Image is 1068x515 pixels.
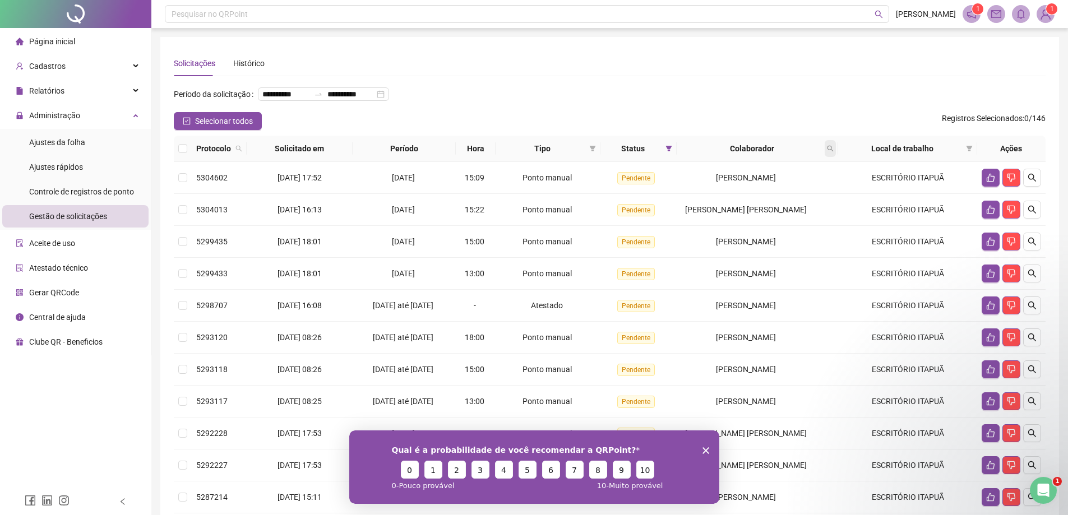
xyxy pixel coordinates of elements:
[531,301,563,310] span: Atestado
[1007,461,1016,470] span: dislike
[986,237,995,246] span: like
[278,269,322,278] span: [DATE] 18:01
[523,237,572,246] span: Ponto manual
[838,290,977,322] td: ESCRITÓRIO ITAPUÃ
[523,205,572,214] span: Ponto manual
[1028,301,1037,310] span: search
[1007,301,1016,310] span: dislike
[278,173,322,182] span: [DATE] 17:52
[373,333,433,342] span: [DATE] até [DATE]
[587,140,598,157] span: filter
[29,263,88,272] span: Atestado técnico
[716,301,776,310] span: [PERSON_NAME]
[196,173,228,182] span: 5304602
[29,288,79,297] span: Gerar QRCode
[16,87,24,95] span: file
[1028,333,1037,342] span: search
[523,397,572,406] span: Ponto manual
[838,449,977,481] td: ESCRITÓRIO ITAPUÃ
[986,333,995,342] span: like
[1053,477,1062,486] span: 1
[1028,237,1037,246] span: search
[278,493,322,502] span: [DATE] 15:11
[1028,397,1037,406] span: search
[972,3,983,15] sup: 1
[29,212,107,221] span: Gestão de solicitações
[523,269,572,278] span: Ponto manual
[41,495,53,506] span: linkedin
[1007,429,1016,438] span: dislike
[966,145,973,152] span: filter
[1028,365,1037,374] span: search
[685,461,807,470] span: [PERSON_NAME] [PERSON_NAME]
[235,145,242,152] span: search
[685,429,807,438] span: [PERSON_NAME] [PERSON_NAME]
[663,140,674,157] span: filter
[29,187,134,196] span: Controle de registros de ponto
[1007,333,1016,342] span: dislike
[353,136,456,162] th: Período
[16,112,24,119] span: lock
[986,397,995,406] span: like
[196,205,228,214] span: 5304013
[25,495,36,506] span: facebook
[838,481,977,513] td: ESCRITÓRIO ITAPUÃ
[278,237,322,246] span: [DATE] 18:01
[16,239,24,247] span: audit
[196,142,231,155] span: Protocolo
[278,429,322,438] span: [DATE] 17:53
[986,205,995,214] span: like
[617,236,655,248] span: Pendente
[465,205,484,214] span: 15:22
[392,269,415,278] span: [DATE]
[1007,493,1016,502] span: dislike
[58,495,70,506] span: instagram
[196,365,228,374] span: 5293118
[233,140,244,157] span: search
[29,313,86,322] span: Central de ajuda
[29,163,83,171] span: Ajustes rápidos
[838,194,977,226] td: ESCRITÓRIO ITAPUÃ
[617,332,655,344] span: Pendente
[986,269,995,278] span: like
[838,322,977,354] td: ESCRITÓRIO ITAPUÃ
[314,90,323,99] span: to
[196,493,228,502] span: 5287214
[174,85,258,103] label: Período da solicitação
[474,301,476,310] span: -
[838,417,977,449] td: ESCRITÓRIO ITAPUÃ
[196,333,228,342] span: 5293120
[196,461,228,470] span: 5292227
[617,300,655,312] span: Pendente
[838,162,977,194] td: ESCRITÓRIO ITAPUÃ
[523,333,572,342] span: Ponto manual
[827,145,834,152] span: search
[174,57,215,69] div: Solicitações
[1007,365,1016,374] span: dislike
[29,138,85,147] span: Ajustes da folha
[838,226,977,258] td: ESCRITÓRIO ITAPUÃ
[392,429,415,438] span: [DATE]
[278,397,322,406] span: [DATE] 08:25
[1007,205,1016,214] span: dislike
[16,38,24,45] span: home
[716,493,776,502] span: [PERSON_NAME]
[233,57,265,69] div: Histórico
[1028,461,1037,470] span: search
[500,142,585,155] span: Tipo
[16,313,24,321] span: info-circle
[967,9,977,19] span: notification
[373,397,433,406] span: [DATE] até [DATE]
[617,172,655,184] span: Pendente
